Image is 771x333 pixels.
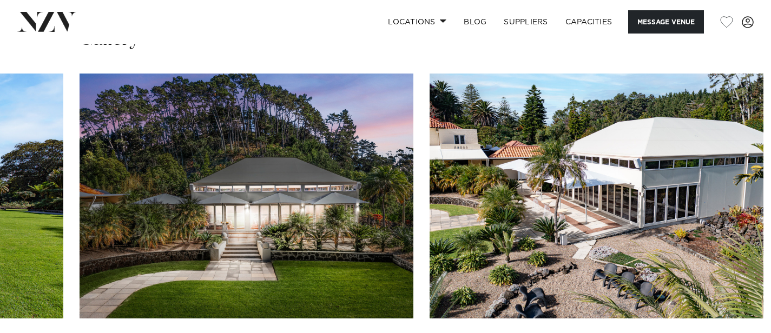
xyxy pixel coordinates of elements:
[628,10,704,34] button: Message Venue
[80,74,413,318] swiper-slide: 10 / 25
[455,10,495,34] a: BLOG
[557,10,621,34] a: Capacities
[430,74,763,318] swiper-slide: 11 / 25
[17,12,76,31] img: nzv-logo.png
[379,10,455,34] a: Locations
[495,10,556,34] a: SUPPLIERS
